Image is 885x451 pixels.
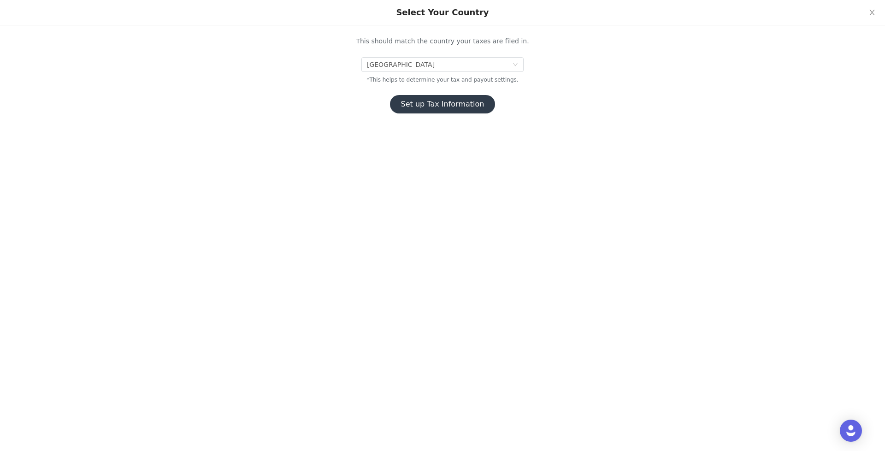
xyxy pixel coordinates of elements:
p: This should match the country your taxes are filed in. [293,36,592,46]
div: United States [367,58,435,71]
div: Select Your Country [396,7,489,18]
i: icon: down [513,62,518,68]
button: Set up Tax Information [390,95,496,113]
i: icon: close [868,9,876,16]
p: *This helps to determine your tax and payout settings. [293,76,592,84]
div: Open Intercom Messenger [840,420,862,442]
